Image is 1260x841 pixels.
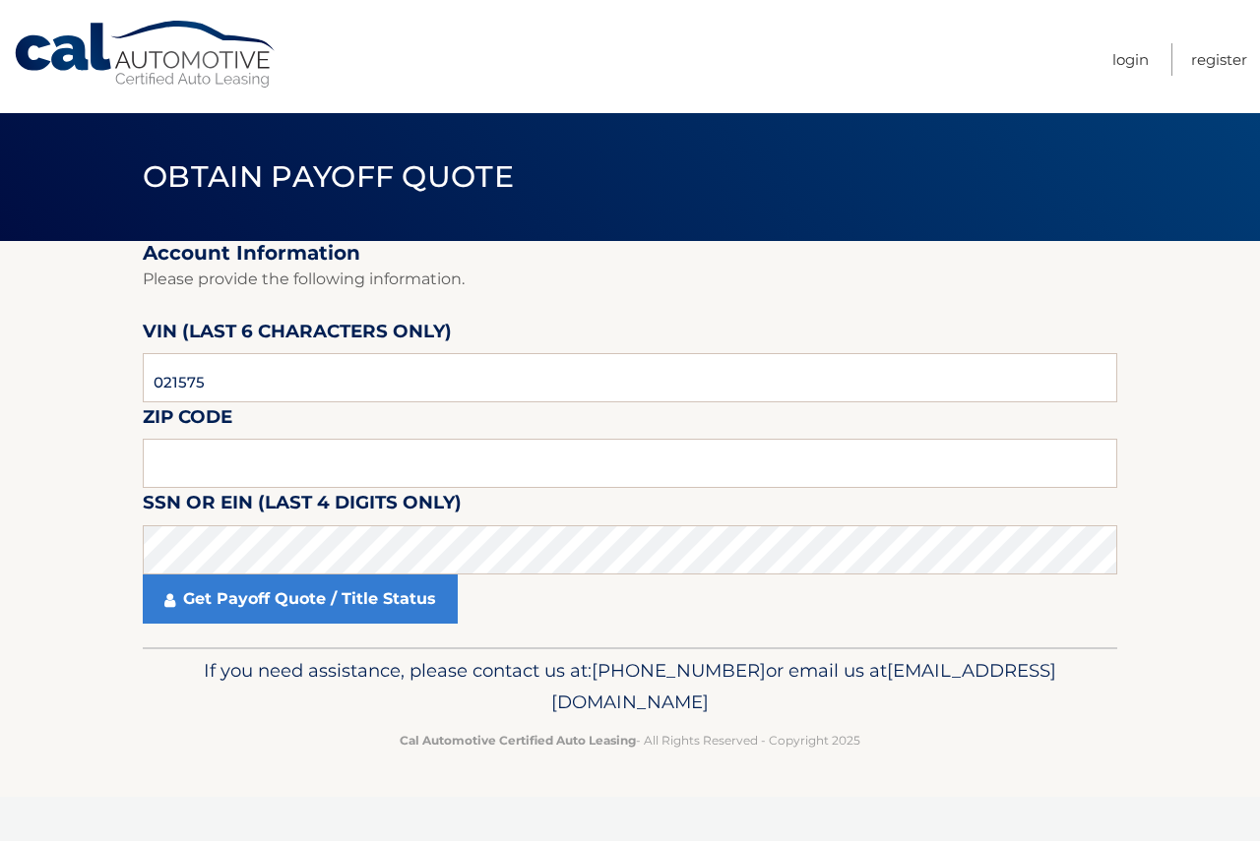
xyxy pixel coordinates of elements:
[143,574,458,624] a: Get Payoff Quote / Title Status
[1112,43,1149,76] a: Login
[143,488,462,524] label: SSN or EIN (last 4 digits only)
[592,659,766,682] span: [PHONE_NUMBER]
[13,20,279,90] a: Cal Automotive
[400,733,636,748] strong: Cal Automotive Certified Auto Leasing
[156,655,1104,718] p: If you need assistance, please contact us at: or email us at
[1191,43,1247,76] a: Register
[143,402,232,439] label: Zip Code
[143,158,514,195] span: Obtain Payoff Quote
[143,266,1117,293] p: Please provide the following information.
[143,241,1117,266] h2: Account Information
[156,730,1104,751] p: - All Rights Reserved - Copyright 2025
[143,317,452,353] label: VIN (last 6 characters only)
